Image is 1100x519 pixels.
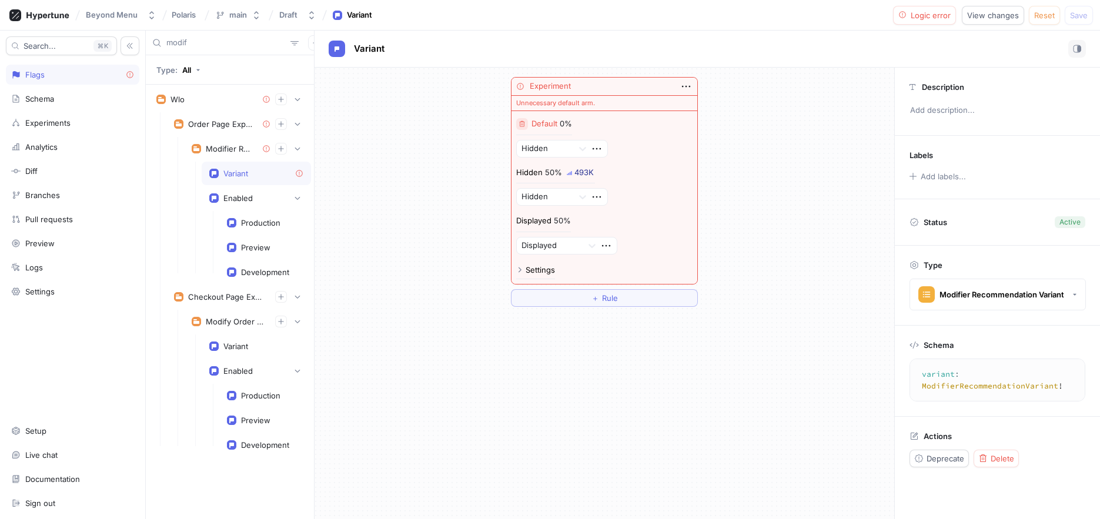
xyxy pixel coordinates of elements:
div: Development [241,267,289,277]
div: Unnecessary default arm. [511,96,697,111]
div: 50% [545,169,562,176]
div: Order Page Experiments [188,119,253,129]
button: main [210,5,266,25]
button: Beyond Menu [81,5,161,25]
button: Draft [275,5,321,25]
div: Preview [25,239,55,248]
div: Documentation [25,474,80,484]
p: Displayed [516,215,551,227]
p: Description [922,82,964,92]
button: Delete [974,450,1019,467]
span: Logic error [911,12,951,19]
div: Flags [25,70,45,79]
div: Pull requests [25,215,73,224]
div: Setup [25,426,46,436]
span: Search... [24,42,56,49]
div: Active [1059,217,1081,227]
div: Schema [25,94,54,103]
div: Enabled [223,366,253,376]
div: K [93,40,112,52]
span: Reset [1034,12,1055,19]
div: Variant [347,9,372,21]
a: Documentation [6,469,139,489]
div: Production [241,218,280,227]
button: ＋Rule [511,289,698,307]
div: Checkout Page Experiments [188,292,266,302]
div: Draft [279,10,297,20]
p: Labels [910,150,933,160]
div: All [182,65,191,75]
div: Beyond Menu [86,10,138,20]
p: Add description... [905,101,1090,120]
div: Settings [25,287,55,296]
div: Variant [223,341,248,351]
div: Development [241,440,289,450]
div: 50% [554,217,571,225]
div: Modify Order Experiment [206,317,266,326]
p: Default [531,118,557,130]
div: 0% [560,120,572,128]
div: Branches [25,190,60,200]
span: Variant [354,44,385,53]
div: Experiment [530,81,571,92]
div: Live chat [25,450,58,460]
p: Status [924,214,947,230]
p: Type: [156,65,178,75]
p: Schema [924,340,954,350]
div: Sign out [25,498,55,508]
div: Experiments [25,118,71,128]
div: Enabled [223,193,253,203]
p: Type [924,260,942,270]
div: main [229,10,247,20]
div: Variant [223,169,248,178]
span: Deprecate [927,455,964,462]
span: Save [1070,12,1088,19]
div: Wlo [170,95,185,104]
span: View changes [967,12,1019,19]
button: Search...K [6,36,117,55]
button: Add labels... [905,169,969,184]
div: Logs [25,263,43,272]
span: ＋ [591,294,599,302]
div: Analytics [25,142,58,152]
button: Logic error [893,6,957,25]
p: Hidden [516,167,543,179]
span: Polaris [172,11,196,19]
button: Reset [1029,6,1060,25]
button: Save [1065,6,1093,25]
span: Delete [991,455,1014,462]
div: 493K [574,169,594,176]
input: Search... [166,37,286,49]
button: Deprecate [910,450,969,467]
button: View changes [962,6,1024,25]
div: Modifier Recommendations [206,144,253,153]
div: Settings [526,266,555,274]
div: Production [241,391,280,400]
div: Modifier Recommendation Variant [939,290,1064,300]
div: Add labels... [921,173,966,180]
p: Actions [924,431,952,441]
span: Rule [602,294,618,302]
button: Modifier Recommendation Variant [910,279,1086,310]
div: Preview [241,416,270,425]
button: Type: All [152,59,205,80]
div: Preview [241,243,270,252]
div: Diff [25,166,38,176]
